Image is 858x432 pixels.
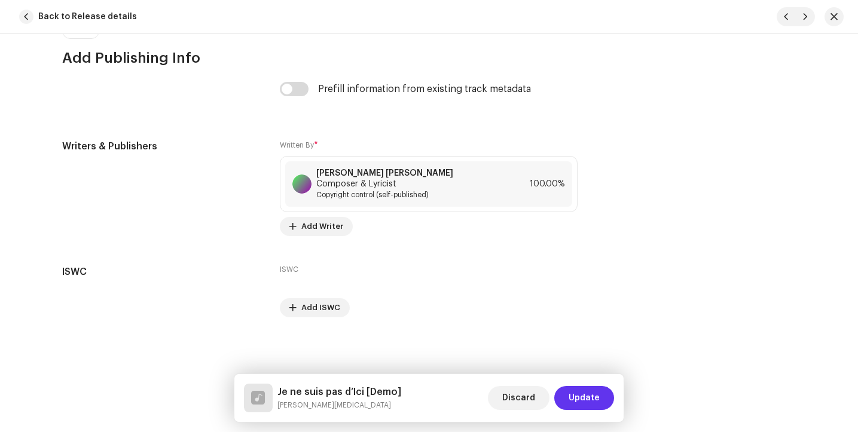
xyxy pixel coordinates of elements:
span: Update [569,386,600,410]
h5: Writers & Publishers [62,139,261,154]
h5: Je ne suis pas d’Ici [Demo] [277,385,401,399]
strong: [PERSON_NAME] [PERSON_NAME] [316,168,453,178]
span: Copyright control (self-published) [316,190,503,200]
button: Add Writer [280,217,353,236]
h3: Add Publishing Info [62,48,796,68]
label: ISWC [280,265,298,274]
button: Add ISWC [280,298,350,317]
button: Discard [488,386,549,410]
small: Je ne suis pas d’Ici [Demo] [277,399,401,411]
span: Add Writer [301,215,343,238]
div: Prefill information from existing track metadata [318,84,531,94]
button: Update [554,386,614,410]
span: 100.00% [530,179,565,189]
small: Written By [280,142,314,149]
span: Composer & Lyricist [316,179,396,189]
span: Discard [502,386,535,410]
span: Add ISWC [301,296,340,320]
h5: ISWC [62,265,261,279]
